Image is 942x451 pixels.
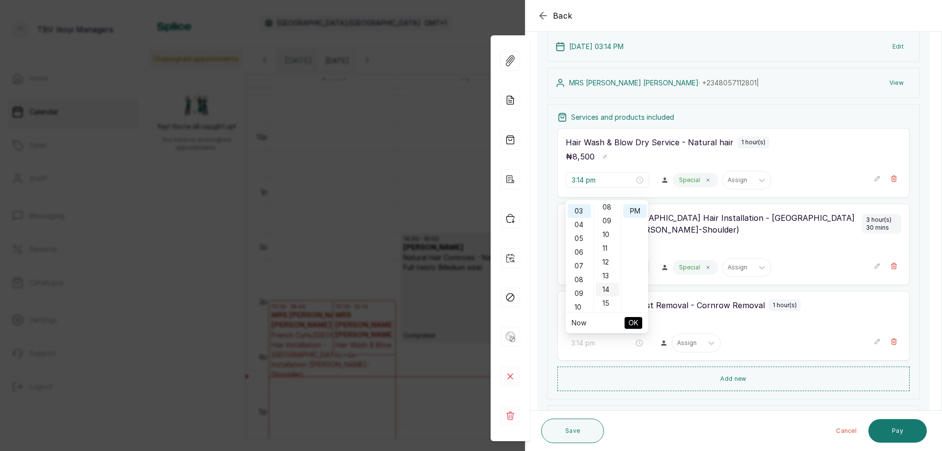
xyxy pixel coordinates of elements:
[572,318,586,327] a: Now
[566,212,858,236] p: French Curls/[GEOGRAPHIC_DATA] Hair Installation - [GEOGRAPHIC_DATA] Hair Installation ([PERSON_N...
[596,228,619,241] div: 10
[568,300,591,314] div: 10
[882,74,912,92] button: View
[702,79,759,87] span: +234 8057112801 |
[596,283,619,296] div: 14
[537,10,573,22] button: Back
[568,218,591,232] div: 04
[679,176,700,184] p: Special
[596,214,619,228] div: 09
[628,314,638,332] span: OK
[773,301,797,309] p: 1 hour(s)
[868,419,927,443] button: Pay
[625,317,642,329] button: OK
[596,200,619,214] div: 08
[571,338,634,348] input: Select time
[566,151,595,162] p: ₦
[741,138,765,146] p: 1 hour(s)
[573,152,595,161] span: 8,500
[568,232,591,245] div: 05
[557,367,910,391] button: Add new
[596,296,619,310] div: 15
[569,78,759,88] p: MRS [PERSON_NAME] [PERSON_NAME] ·
[553,10,573,22] span: Back
[623,204,647,218] div: PM
[885,38,912,55] button: Edit
[571,112,674,122] p: Services and products included
[568,287,591,300] div: 09
[568,259,591,273] div: 07
[568,273,591,287] div: 08
[596,269,619,283] div: 13
[572,175,634,186] input: Select time
[596,241,619,255] div: 11
[568,204,591,218] div: 03
[679,264,700,271] p: Special
[566,136,733,148] p: Hair Wash & Blow Dry Service - Natural hair
[568,245,591,259] div: 06
[541,419,604,443] button: Save
[566,299,765,311] p: Braids/Faux Locs/Twist Removal - Cornrow Removal
[828,419,864,443] button: Cancel
[866,216,897,232] p: 3 hour(s) 30 mins
[569,42,624,52] p: [DATE] 03:14 PM
[596,255,619,269] div: 12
